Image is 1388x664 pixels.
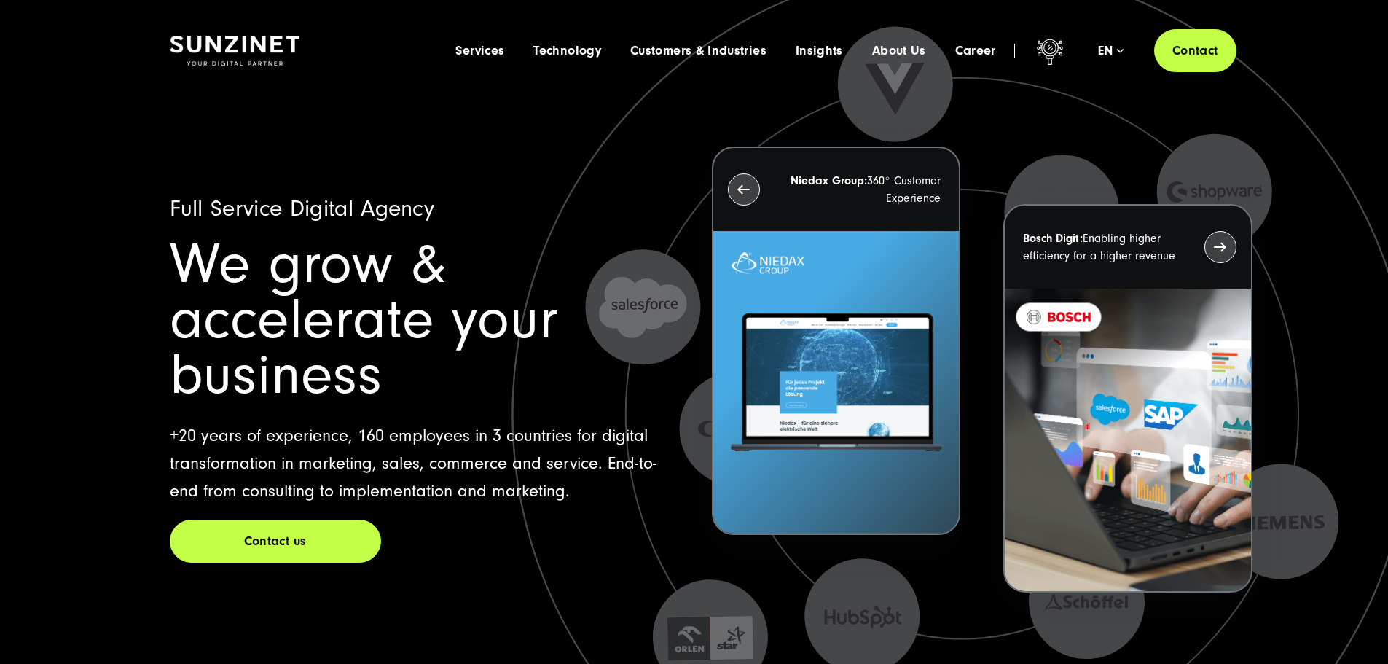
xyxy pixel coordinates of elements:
[1005,289,1250,591] img: recent-project_BOSCH_2024-03
[170,520,381,563] a: Contact us
[1023,230,1177,265] p: Enabling higher efficiency for a higher revenue
[796,44,843,58] a: Insights
[955,44,996,58] a: Career
[1098,44,1124,58] div: en
[170,36,299,66] img: SUNZINET Full Service Digital Agentur
[712,147,960,535] button: Niedax Group:360° Customer Experience Letztes Projekt von Niedax. Ein Laptop auf dem die Niedax W...
[630,44,766,58] a: Customers & Industries
[455,44,504,58] a: Services
[786,172,941,207] p: 360° Customer Experience
[533,44,601,58] a: Technology
[1154,29,1236,72] a: Contact
[170,422,677,505] p: +20 years of experience, 160 employees in 3 countries for digital transformation in marketing, sa...
[170,195,435,222] span: Full Service Digital Agency
[791,174,867,187] strong: Niedax Group:
[1023,232,1083,245] strong: Bosch Digit:
[1003,204,1252,593] button: Bosch Digit:Enabling higher efficiency for a higher revenue recent-project_BOSCH_2024-03
[872,44,926,58] a: About Us
[713,231,959,534] img: Letztes Projekt von Niedax. Ein Laptop auf dem die Niedax Website geöffnet ist, auf blauem Hinter...
[170,237,677,403] h1: We grow & accelerate your business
